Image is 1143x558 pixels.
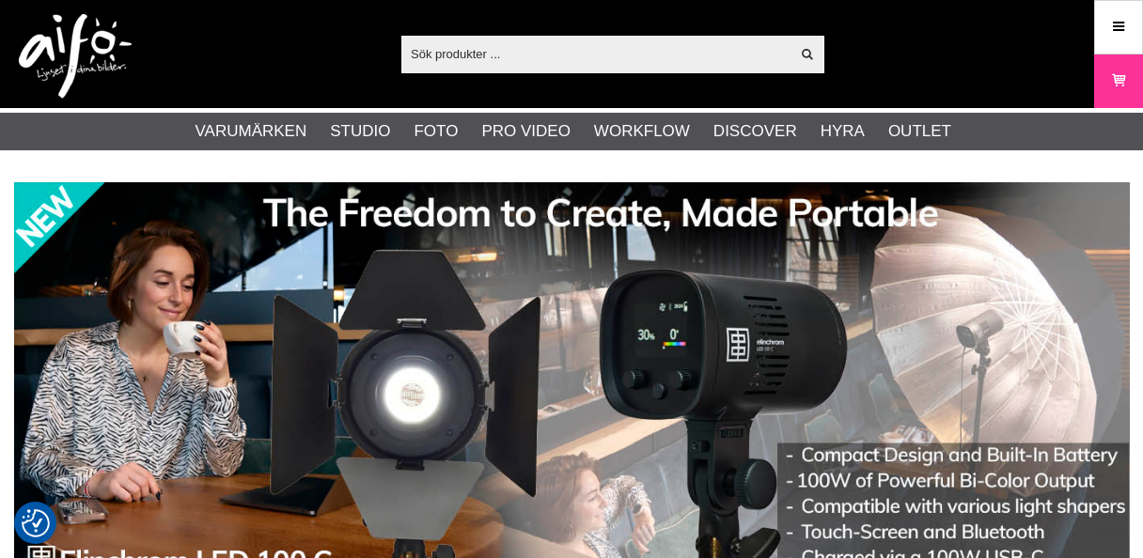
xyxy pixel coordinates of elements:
img: Revisit consent button [22,509,50,537]
input: Sök produkter ... [401,39,790,68]
a: Discover [713,119,797,144]
button: Samtyckesinställningar [22,506,50,540]
a: Workflow [594,119,690,144]
a: Varumärken [196,119,307,144]
a: Outlet [888,119,951,144]
a: Pro Video [481,119,570,144]
a: Studio [330,119,390,144]
a: Hyra [821,119,865,144]
img: logo.png [19,14,132,99]
a: Foto [414,119,458,144]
